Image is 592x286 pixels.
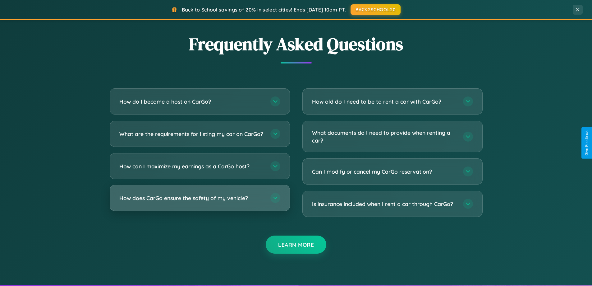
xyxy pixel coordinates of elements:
[312,129,457,144] h3: What documents do I need to provide when renting a car?
[312,168,457,176] h3: Can I modify or cancel my CarGo reservation?
[119,194,264,202] h3: How does CarGo ensure the safety of my vehicle?
[312,98,457,105] h3: How old do I need to be to rent a car with CarGo?
[312,200,457,208] h3: Is insurance included when I rent a car through CarGo?
[119,98,264,105] h3: How do I become a host on CarGo?
[351,4,401,15] button: BACK2SCHOOL20
[119,130,264,138] h3: What are the requirements for listing my car on CarGo?
[585,130,589,156] div: Give Feedback
[266,236,326,254] button: Learn More
[110,32,483,56] h2: Frequently Asked Questions
[182,7,346,13] span: Back to School savings of 20% in select cities! Ends [DATE] 10am PT.
[119,162,264,170] h3: How can I maximize my earnings as a CarGo host?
